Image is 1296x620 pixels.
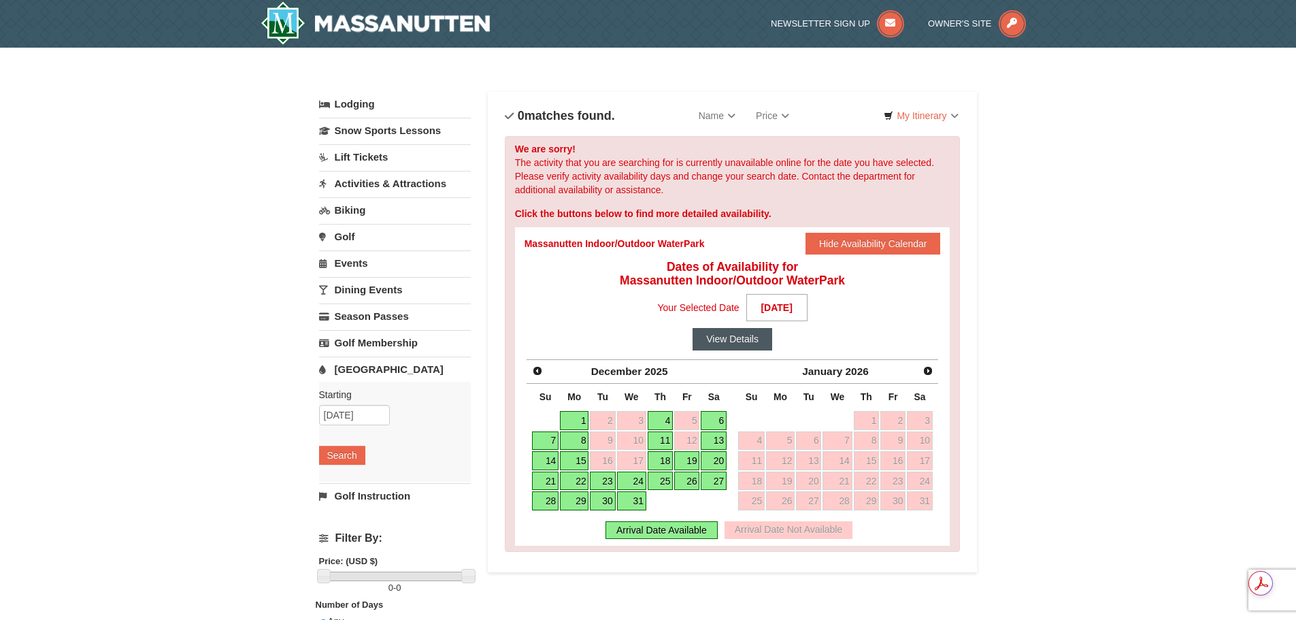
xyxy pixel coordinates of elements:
a: 31 [907,491,933,510]
span: Tuesday [803,391,814,402]
strong: Price: (USD $) [319,556,378,566]
a: 1 [854,411,880,430]
a: 2 [880,411,905,430]
a: 12 [766,451,795,470]
a: Massanutten Resort [261,1,491,45]
button: Hide Availability Calendar [805,233,941,255]
a: 21 [532,472,559,491]
div: The activity that you are searching for is currently unavailable online for the date you have sel... [505,136,961,552]
span: January [802,365,842,377]
a: Golf Instruction [319,483,471,508]
button: Search [319,446,365,465]
a: 10 [907,431,933,451]
a: 21 [823,472,852,491]
span: Owner's Site [928,18,992,29]
span: Prev [532,365,543,376]
a: Activities & Attractions [319,171,471,196]
a: Lodging [319,92,471,116]
a: Newsletter Sign Up [771,18,904,29]
a: 31 [617,491,646,510]
h4: Filter By: [319,532,471,544]
a: 7 [532,431,559,451]
a: 3 [617,411,646,430]
a: 1 [560,411,588,430]
a: 26 [766,491,795,510]
button: View Details [693,328,772,350]
a: 17 [907,451,933,470]
a: 28 [532,491,559,510]
span: Thursday [861,391,872,402]
span: Sunday [539,391,552,402]
a: 8 [560,431,588,451]
span: 0 [388,583,393,593]
a: Season Passes [319,304,471,329]
a: 17 [617,451,646,470]
div: Arrival Date Available [605,521,718,539]
a: 13 [701,431,727,451]
h4: Dates of Availability for Massanutten Indoor/Outdoor WaterPark [525,260,941,287]
strong: We are sorry! [515,144,576,154]
a: 27 [701,472,727,491]
a: 2 [590,411,615,430]
a: 15 [560,451,588,470]
a: Name [688,102,746,129]
a: 28 [823,491,852,510]
a: Snow Sports Lessons [319,118,471,143]
a: 23 [880,472,905,491]
div: Arrival Date Not Available [725,521,852,539]
a: 24 [907,472,933,491]
a: 16 [590,451,615,470]
a: 4 [648,411,674,430]
a: 14 [823,451,852,470]
span: Sunday [746,391,758,402]
a: 6 [796,431,821,451]
a: 22 [854,472,880,491]
span: Wednesday [625,391,639,402]
span: Tuesday [597,391,608,402]
a: 19 [766,472,795,491]
div: Click the buttons below to find more detailed availability. [515,207,950,221]
a: 5 [766,431,795,451]
strong: Number of Days [316,600,384,610]
a: 16 [880,451,905,470]
a: 10 [617,431,646,451]
label: - [319,581,471,595]
a: Price [746,102,799,129]
a: 23 [590,472,615,491]
a: 20 [701,451,727,470]
a: 7 [823,431,852,451]
label: Starting [319,388,461,402]
span: Friday [682,391,692,402]
a: 29 [560,491,588,510]
a: 18 [648,451,674,470]
a: 24 [617,472,646,491]
span: Monday [774,391,787,402]
a: 18 [738,472,765,491]
a: Dining Events [319,277,471,302]
div: Massanutten Indoor/Outdoor WaterPark [525,237,705,250]
span: December [591,365,642,377]
a: 25 [648,472,674,491]
a: Biking [319,197,471,223]
a: 29 [854,491,880,510]
a: Lift Tickets [319,144,471,169]
a: 11 [648,431,674,451]
a: 14 [532,451,559,470]
a: 25 [738,491,765,510]
a: Golf Membership [319,330,471,355]
span: Newsletter Sign Up [771,18,870,29]
a: 12 [674,431,699,451]
span: Thursday [654,391,666,402]
a: 20 [796,472,821,491]
a: 5 [674,411,699,430]
span: Next [923,365,933,376]
a: 6 [701,411,727,430]
a: 13 [796,451,821,470]
a: My Itinerary [875,105,967,126]
a: 19 [674,451,699,470]
a: Events [319,250,471,276]
a: 22 [560,472,588,491]
span: 0 [396,583,401,593]
a: 4 [738,431,765,451]
span: 0 [518,109,525,123]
